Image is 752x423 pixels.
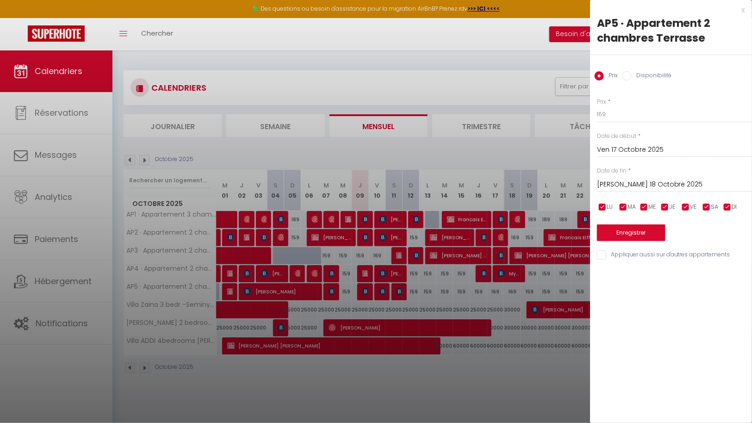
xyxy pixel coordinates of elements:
span: LU [607,203,613,211]
span: SA [711,203,719,211]
span: MA [628,203,636,211]
button: Enregistrer [597,224,665,241]
span: VE [690,203,697,211]
label: Prix [597,98,606,106]
label: Disponibilité [632,71,671,81]
label: Prix [604,71,618,81]
label: Date de début [597,132,636,141]
div: AP5 · Appartement 2 chambres Terrasse [597,16,745,45]
label: Date de fin [597,167,627,175]
div: x [590,5,745,16]
span: JE [670,203,676,211]
span: ME [649,203,656,211]
span: DI [732,203,737,211]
